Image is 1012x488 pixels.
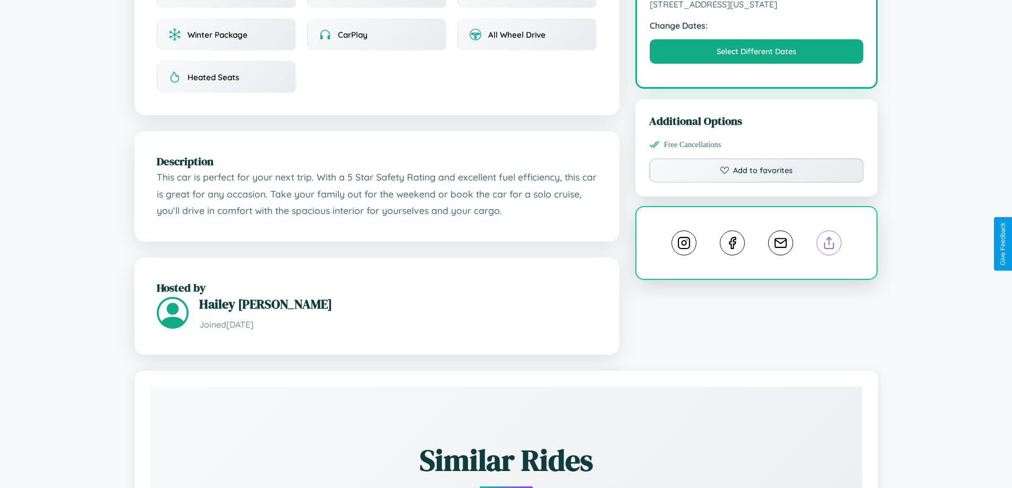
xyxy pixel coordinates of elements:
[650,20,864,31] strong: Change Dates:
[338,30,368,40] span: CarPlay
[157,169,597,219] p: This car is perfect for your next trip. With a 5 Star Safety Rating and excellent fuel efficiency...
[649,113,864,129] h3: Additional Options
[649,158,864,183] button: Add to favorites
[157,280,597,295] h2: Hosted by
[188,440,825,481] h2: Similar Rides
[999,222,1007,266] div: Give Feedback
[664,140,721,149] span: Free Cancellations
[188,30,248,40] span: Winter Package
[199,295,597,313] h3: Hailey [PERSON_NAME]
[650,39,864,64] button: Select Different Dates
[199,317,597,332] p: Joined [DATE]
[188,72,239,82] span: Heated Seats
[157,153,597,169] h2: Description
[488,30,546,40] span: All Wheel Drive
